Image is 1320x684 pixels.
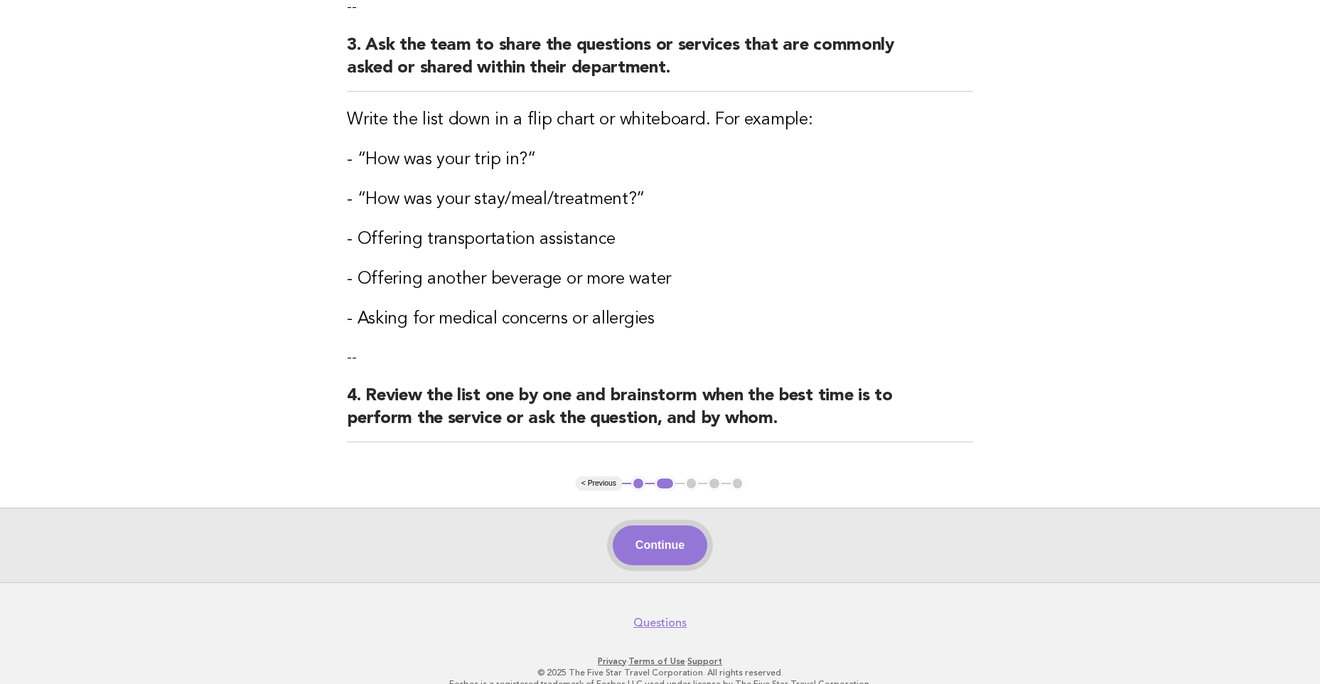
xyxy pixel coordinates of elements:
[225,656,1095,667] p: · ·
[598,656,626,666] a: Privacy
[576,476,622,491] button: < Previous
[347,268,973,291] h3: - Offering another beverage or more water
[347,149,973,171] h3: - “How was your trip in?”
[347,308,973,331] h3: - Asking for medical concerns or allergies
[628,656,685,666] a: Terms of Use
[347,188,973,211] h3: - “How was your stay/meal/treatment?”
[631,476,645,491] button: 1
[347,348,973,368] p: --
[347,385,973,442] h2: 4. Review the list one by one and brainstorm when the best time is to perform the service or ask ...
[347,109,973,132] h3: Write the list down in a flip chart or whiteboard. For example:
[613,525,707,565] button: Continue
[655,476,675,491] button: 2
[347,228,973,251] h3: - Offering transportation assistance
[687,656,722,666] a: Support
[633,616,687,630] a: Questions
[225,667,1095,678] p: © 2025 The Five Star Travel Corporation. All rights reserved.
[347,34,973,92] h2: 3. Ask the team to share the questions or services that are commonly asked or shared within their...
